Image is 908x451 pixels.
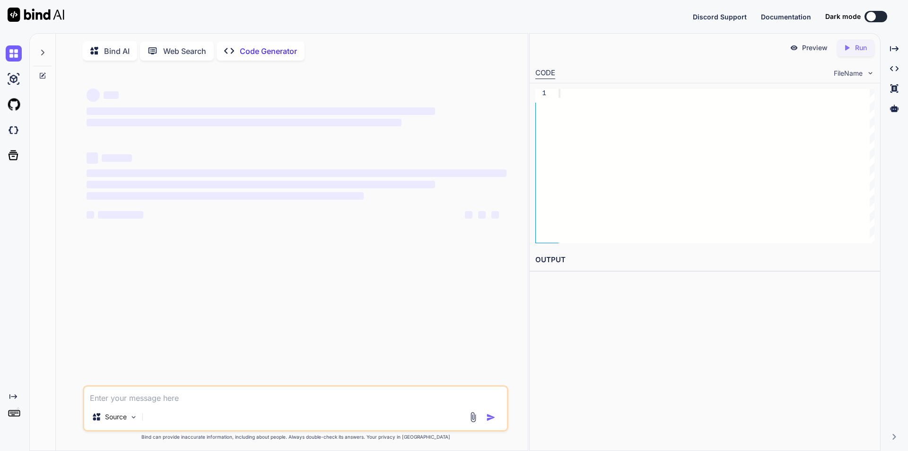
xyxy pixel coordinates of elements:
[8,8,64,22] img: Bind AI
[87,107,435,115] span: ‌
[87,152,98,164] span: ‌
[87,88,100,102] span: ‌
[104,91,119,99] span: ‌
[486,413,496,422] img: icon
[98,211,143,219] span: ‌
[761,13,811,21] span: Documentation
[87,211,94,219] span: ‌
[693,12,747,22] button: Discord Support
[535,68,555,79] div: CODE
[855,43,867,53] p: Run
[105,412,127,422] p: Source
[465,211,472,219] span: ‌
[825,12,861,21] span: Dark mode
[761,12,811,22] button: Documentation
[83,433,508,441] p: Bind can provide inaccurate information, including about people. Always double-check its answers....
[87,181,435,188] span: ‌
[535,89,546,98] div: 1
[6,122,22,138] img: darkCloudIdeIcon
[102,154,132,162] span: ‌
[491,211,499,219] span: ‌
[790,44,798,52] img: preview
[87,192,364,200] span: ‌
[6,71,22,87] img: ai-studio
[530,249,880,271] h2: OUTPUT
[834,69,863,78] span: FileName
[163,45,206,57] p: Web Search
[6,45,22,62] img: chat
[6,97,22,113] img: githubLight
[866,69,874,77] img: chevron down
[468,412,479,423] img: attachment
[130,413,138,421] img: Pick Models
[802,43,828,53] p: Preview
[240,45,297,57] p: Code Generator
[693,13,747,21] span: Discord Support
[87,119,402,126] span: ‌
[104,45,130,57] p: Bind AI
[478,211,486,219] span: ‌
[87,169,506,177] span: ‌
